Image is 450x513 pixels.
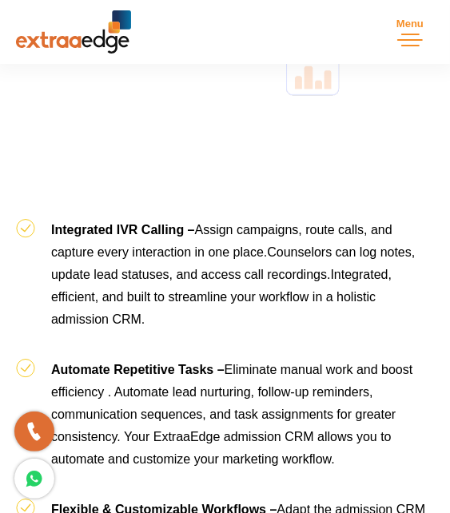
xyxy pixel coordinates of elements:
span: Integrated, efficient, and built to streamline your workflow in a holistic admission CRM. [51,268,392,326]
b: Integrated IVR Calling – [51,223,195,237]
span: Assign campaigns, route calls, and capture every interaction in one place. [51,223,392,259]
b: Automate Repetitive Tasks – [51,363,225,376]
button: Toggle navigation [386,8,434,56]
span: Eliminate manual work and boost efficiency . Automate lead nurturing, follow-up reminders, commun... [51,363,412,466]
